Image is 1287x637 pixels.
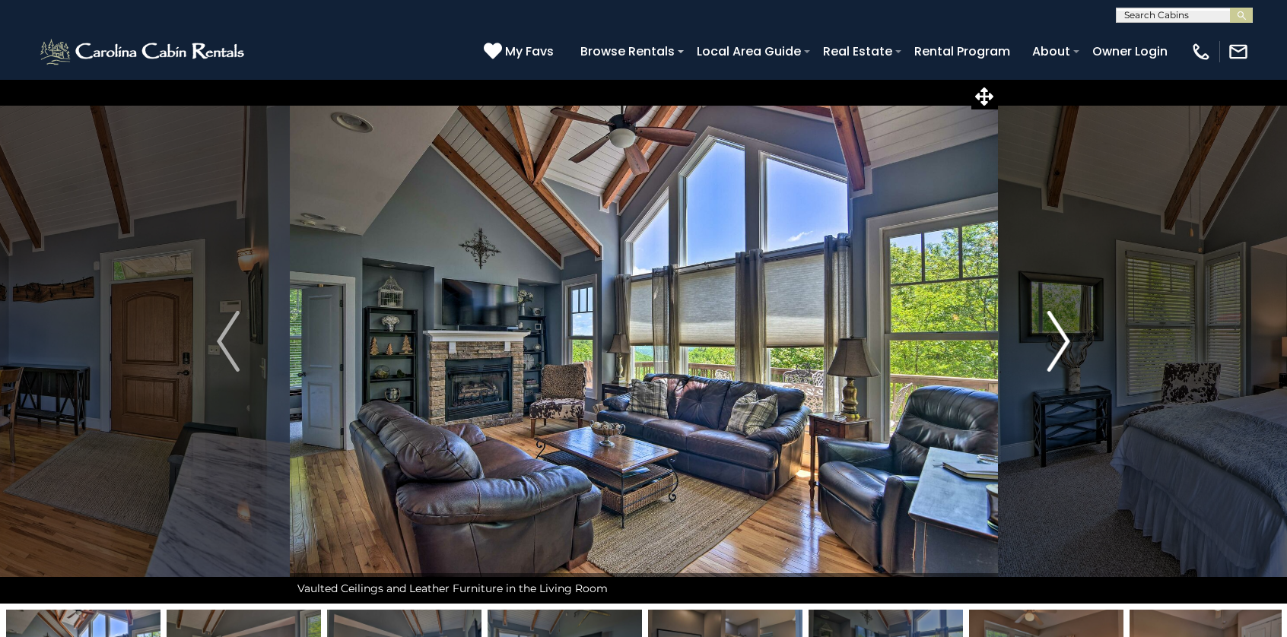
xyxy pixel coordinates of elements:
[815,38,900,65] a: Real Estate
[689,38,809,65] a: Local Area Guide
[1085,38,1175,65] a: Owner Login
[167,79,290,604] button: Previous
[484,42,558,62] a: My Favs
[290,573,998,604] div: Vaulted Ceilings and Leather Furniture in the Living Room
[1025,38,1078,65] a: About
[573,38,682,65] a: Browse Rentals
[505,42,554,61] span: My Favs
[1190,41,1212,62] img: phone-regular-white.png
[997,79,1120,604] button: Next
[907,38,1018,65] a: Rental Program
[38,36,249,67] img: White-1-2.png
[217,311,240,372] img: arrow
[1047,311,1070,372] img: arrow
[1228,41,1249,62] img: mail-regular-white.png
